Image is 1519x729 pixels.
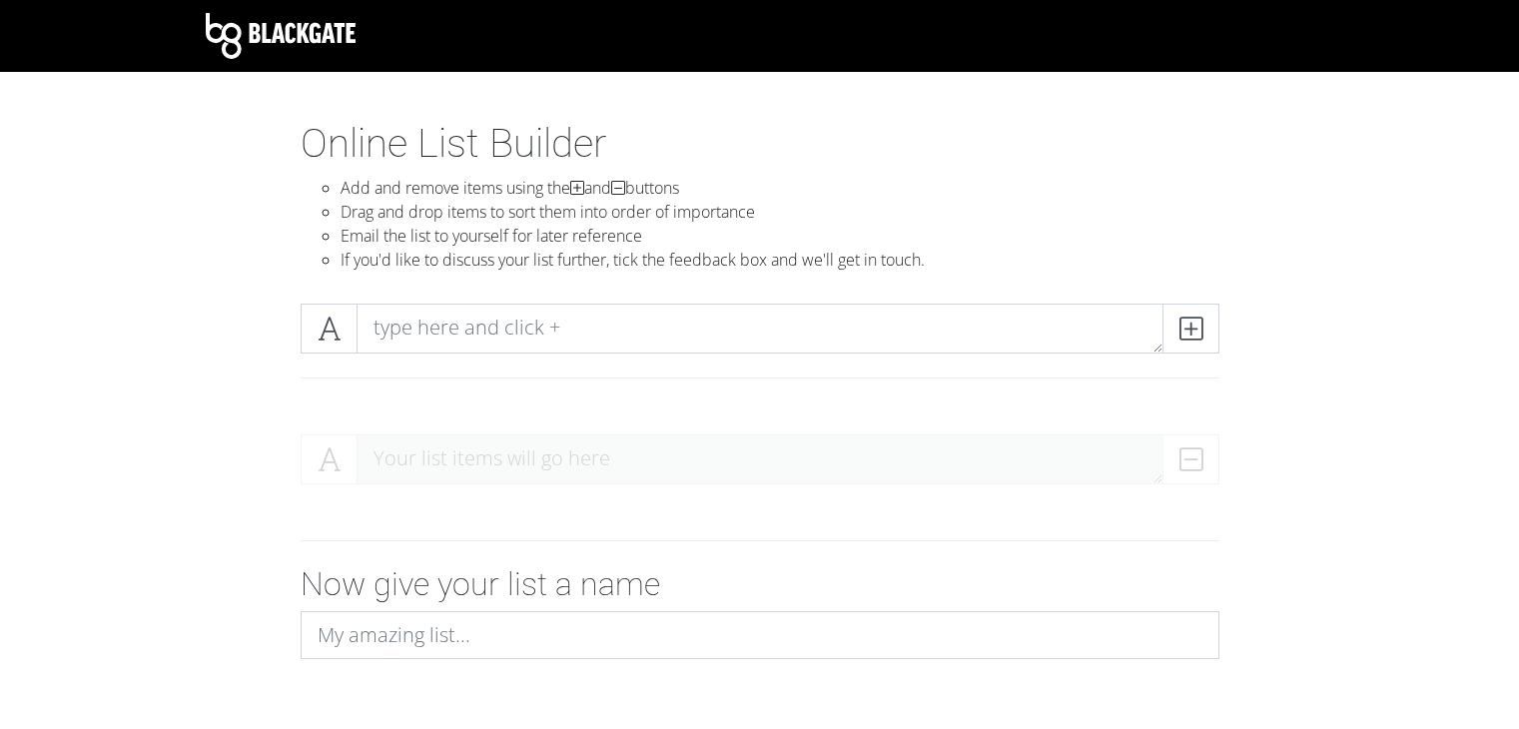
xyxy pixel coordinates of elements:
li: If you'd like to discuss your list further, tick the feedback box and we'll get in touch. [341,248,1219,272]
li: Add and remove items using the and buttons [341,176,1219,200]
h1: Online List Builder [301,120,1219,168]
input: My amazing list... [301,611,1219,659]
li: Email the list to yourself for later reference [341,224,1219,248]
li: Drag and drop items to sort them into order of importance [341,200,1219,224]
img: Blackgate [206,13,356,59]
h2: Now give your list a name [301,565,1219,603]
